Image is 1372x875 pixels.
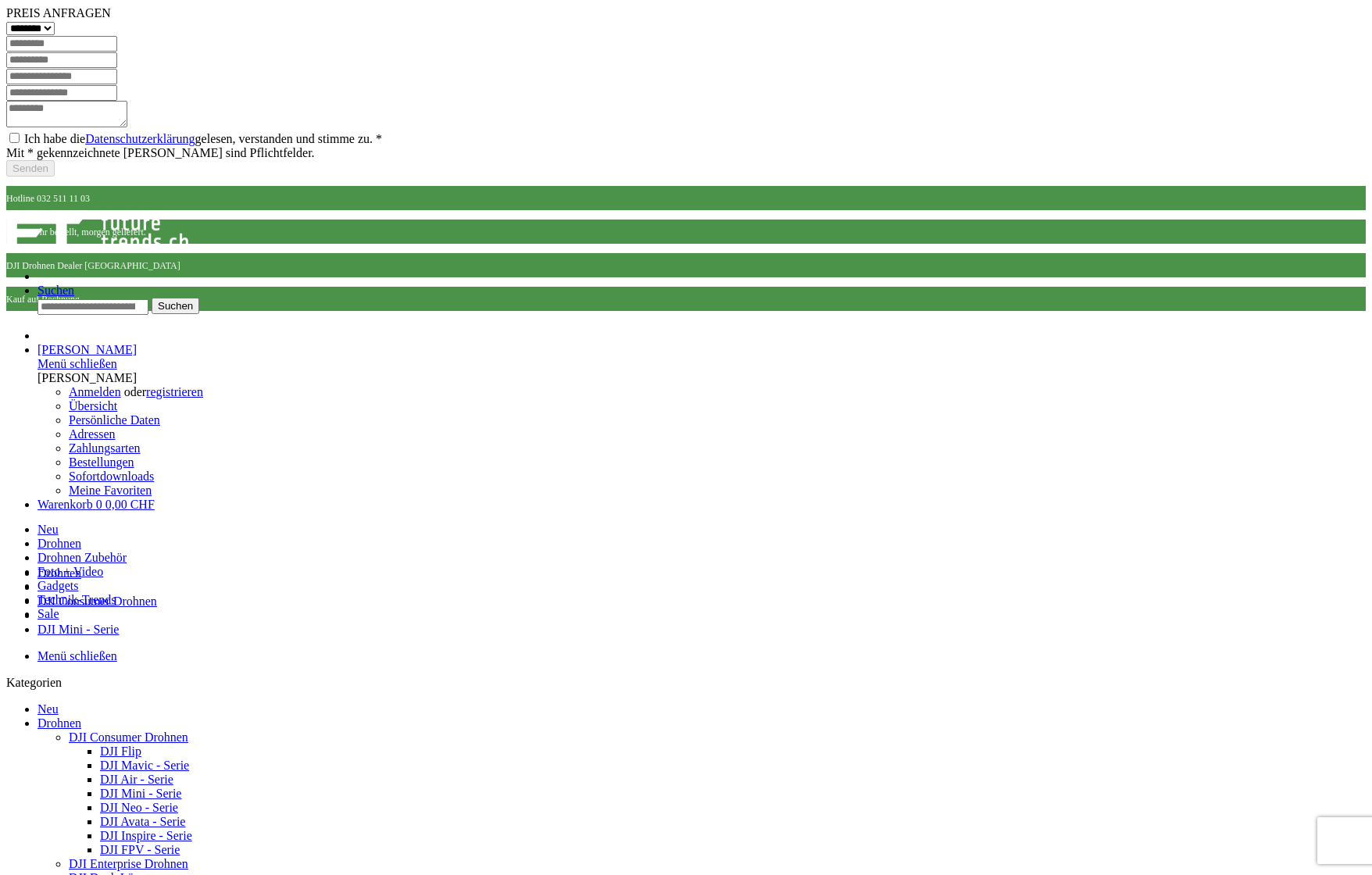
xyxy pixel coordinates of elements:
[85,132,195,145] a: Datenschutzerklärung
[38,595,157,608] a: DJI Consumer Drohnen
[38,593,116,606] a: Technik-Trends
[38,565,103,578] a: Foto + Video
[38,498,155,511] a: Warenkorb
[38,702,59,716] a: Neu
[152,298,199,314] button: Suchen
[69,484,152,497] a: Meine Favoriten
[38,537,81,550] a: Drohnen
[100,759,189,772] a: DJI Mavic - Serie
[69,470,154,483] a: Sofortdownloads
[6,209,228,254] img: Shop Futuretrends - zur Startseite wechseln
[69,427,116,441] a: Adressen
[100,801,178,814] a: DJI Neo - Serie
[38,371,137,384] span: [PERSON_NAME]
[105,498,155,511] span: 0,00 CHF
[100,745,141,758] a: DJI Flip
[69,413,160,427] a: Persönliche Daten
[6,243,228,256] a: Shop Futuretrends - zur Startseite wechseln
[38,716,81,730] a: Drohnen
[6,186,1366,210] p: Hotline 032 511 11 03
[6,676,1366,690] div: Kategorien
[38,343,137,356] a: Dein Konto
[6,253,1366,277] p: DJI Drohnen Dealer [GEOGRAPHIC_DATA]
[6,160,55,177] button: Senden
[38,623,119,636] a: DJI Mini - Serie
[100,787,181,800] a: DJI Mini - Serie
[158,300,193,312] span: Suchen
[6,6,1366,20] div: PREIS ANFRAGEN
[38,357,117,370] a: Menü schließen
[100,815,185,828] a: DJI Avata - Serie
[100,843,180,856] a: DJI FPV - Serie
[38,284,74,297] a: Suche anzeigen / schließen
[96,498,102,511] span: 0
[38,299,148,315] input: Produkt, Marke, Kategorie, EAN, Artikelnummer…
[124,385,203,398] span: oder
[6,287,1366,311] p: Kauf auf Rechnung
[38,498,93,511] span: Warenkorb
[38,343,137,356] span: [PERSON_NAME]
[38,284,74,297] span: Suchen
[100,773,173,786] a: DJI Air - Serie
[38,523,59,536] a: Neu
[69,399,117,412] a: Übersicht
[38,551,127,564] a: Drohnen Zubehör
[38,649,117,662] a: Menü schließen
[146,385,203,398] a: registrieren
[69,441,141,455] a: Zahlungsarten
[38,607,59,620] a: Sale
[24,132,382,145] label: Ich habe die gelesen, verstanden und stimme zu. *
[38,579,78,592] a: Gadgets
[69,857,188,870] a: DJI Enterprise Drohnen
[100,829,192,842] a: DJI Inspire - Serie
[69,730,188,744] a: DJI Consumer Drohnen
[6,146,1366,160] div: Mit * gekennzeichnete [PERSON_NAME] sind Pflichtfelder.
[38,566,81,580] a: Drohnen
[69,385,121,398] a: Anmelden
[69,455,134,469] a: Bestellungen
